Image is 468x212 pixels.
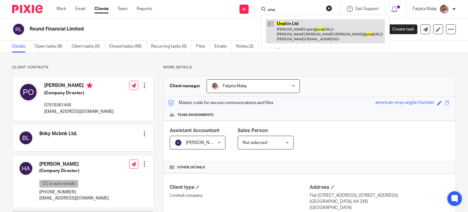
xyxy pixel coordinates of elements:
[196,41,210,52] a: Files
[170,184,310,191] h4: Client type
[382,24,417,34] a: Create task
[39,131,77,137] h4: Bnky Mcbnk Ltd.
[44,102,114,108] p: 07919361449
[413,6,436,12] p: Fatjeta Malaj
[375,99,434,106] div: american-onyx-argyle-fountain
[56,6,66,12] a: Work
[170,192,310,199] p: Limited company
[310,205,449,211] p: [GEOGRAPHIC_DATA]
[186,141,219,145] span: [PERSON_NAME]
[163,65,456,70] p: More details
[243,141,267,145] span: Not selected
[35,41,67,52] a: Open tasks (8)
[12,5,43,13] img: Pixie
[39,195,109,201] p: [EMAIL_ADDRESS][DOMAIN_NAME]
[30,26,304,32] h2: Round Financial Limited
[39,189,109,195] p: [PHONE_NUMBER]
[137,6,152,12] a: Reports
[12,23,25,36] img: svg%3E
[12,41,30,52] a: Details
[170,83,200,89] h3: Client manager
[44,109,114,115] p: [EMAIL_ADDRESS][DOMAIN_NAME]
[267,7,322,13] input: Search
[177,113,214,117] span: Team assignments
[223,84,246,88] span: Fatjeta Malaj
[19,131,33,145] img: svg%3E
[238,128,268,133] span: Sales Person
[310,184,449,191] h4: Address
[310,199,449,205] p: [GEOGRAPHIC_DATA], N4 2XB
[39,168,109,174] h5: (Company Director)
[72,41,105,52] a: Client tasks (0)
[236,41,258,52] a: Notes (2)
[118,6,128,12] a: Team
[75,6,85,12] a: Email
[177,165,205,170] span: Other details
[151,41,192,52] a: Recurring tasks (6)
[310,192,449,199] p: Flat [STREET_ADDRESS], [STREET_ADDRESS]
[19,82,38,102] img: svg%3E
[44,90,114,96] h5: (Company Director)
[39,161,109,167] h4: [PERSON_NAME]
[355,7,379,11] span: Get Support
[44,82,114,90] h4: [PERSON_NAME]
[19,161,33,176] img: svg%3E
[12,65,154,70] p: Client contacts
[170,128,219,133] span: Assistant Accountant
[211,82,219,90] img: MicrosoftTeams-image%20(5).png
[109,41,147,52] a: Closed tasks (96)
[175,139,182,146] img: svg%3E
[439,4,449,14] img: MicrosoftTeams-image%20(5).png
[39,180,78,188] p: CC in auto emails
[326,5,332,11] button: Clear
[87,82,93,88] i: Primary
[94,6,108,12] a: Clients
[214,41,232,52] a: Emails
[168,100,273,106] p: Master code for secure communications and files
